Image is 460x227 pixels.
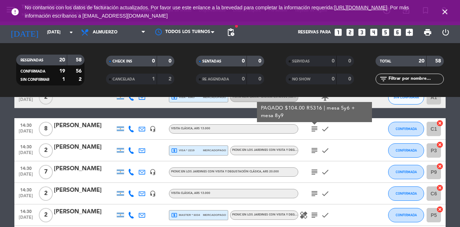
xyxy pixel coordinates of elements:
[79,77,83,82] strong: 2
[5,24,43,40] i: [DATE]
[381,28,390,37] i: looks_5
[112,60,132,63] span: CHECK INS
[171,170,279,173] span: PICNIC EN LOS JARDINES CON VISITA Y DEGUSTACIÓN CLÁSICA
[436,120,443,127] i: cancel
[39,165,53,179] span: 7
[423,28,432,37] span: print
[310,125,319,133] i: subject
[203,95,226,99] span: mercadopago
[17,129,35,137] span: [DATE]
[394,95,419,99] span: SIN CONFIRMAR
[396,148,417,152] span: CONFIRMADA
[17,121,35,129] span: 14:30
[441,8,449,16] i: close
[54,186,115,195] div: [PERSON_NAME]
[261,105,368,120] div: PAGADO $104.00 R5316 | mesa 5y6 + mesa 8y9
[17,185,35,194] span: 14:30
[169,59,173,64] strong: 0
[17,142,35,150] span: 14:30
[321,146,330,155] i: check
[39,208,53,222] span: 2
[62,77,65,82] strong: 1
[17,172,35,180] span: [DATE]
[112,78,135,81] span: CANCELADA
[299,211,308,219] i: healing
[321,93,330,102] i: airplanemode_active
[171,212,200,218] span: master * 6034
[226,28,235,37] span: pending_actions
[419,59,424,64] strong: 20
[369,28,378,37] i: looks_4
[242,77,245,82] strong: 0
[437,22,455,43] div: LOG OUT
[261,170,279,173] span: , ARS 20.000
[334,5,387,10] a: [URL][DOMAIN_NAME]
[436,141,443,148] i: cancel
[203,213,226,217] span: mercadopago
[388,186,424,201] button: CONFIRMADA
[298,30,331,35] span: Reservas para
[54,164,115,173] div: [PERSON_NAME]
[171,94,178,101] i: local_atm
[202,60,221,63] span: SENTADAS
[321,125,330,133] i: check
[59,57,65,62] strong: 20
[25,5,409,19] a: . Por más información escríbanos a [EMAIL_ADDRESS][DOMAIN_NAME]
[39,143,53,158] span: 2
[171,212,178,218] i: local_atm
[59,69,65,74] strong: 19
[232,149,322,152] span: PICNIC EN LOS JARDINES CON VISITA Y DEGUSTACIÓN CLÁSICA
[348,77,353,82] strong: 0
[258,59,263,64] strong: 0
[310,168,319,176] i: subject
[234,24,239,28] span: fiber_manual_record
[20,78,49,82] span: SIN CONFIRMAR
[332,59,335,64] strong: 0
[436,184,443,191] i: cancel
[321,168,330,176] i: check
[193,127,210,130] span: , ARS 13.000
[149,126,156,132] i: headset_mic
[20,70,45,73] span: CONFIRMADA
[149,169,156,175] i: headset_mic
[441,28,450,37] i: power_settings_new
[171,127,210,130] span: VISITA CLÁSICA
[171,94,194,101] span: visa * 6965
[11,8,19,16] i: error
[169,77,173,82] strong: 2
[310,189,319,198] i: subject
[332,77,335,82] strong: 0
[435,59,442,64] strong: 58
[242,59,245,64] strong: 0
[396,127,417,131] span: CONFIRMADA
[258,77,263,82] strong: 0
[17,215,35,223] span: [DATE]
[67,28,75,37] i: arrow_drop_down
[396,191,417,195] span: CONFIRMADA
[17,97,35,106] span: [DATE]
[292,60,310,63] span: SERVIDAS
[396,213,417,217] span: CONFIRMADA
[193,192,210,195] span: , ARS 13.000
[388,165,424,179] button: CONFIRMADA
[39,90,53,105] span: 2
[333,28,343,37] i: looks_one
[202,78,229,81] span: RE AGENDADA
[393,28,402,37] i: looks_6
[17,207,35,215] span: 14:30
[54,143,115,152] div: [PERSON_NAME]
[171,147,178,154] i: local_atm
[232,96,337,98] span: VISITA ALTA GAMA - IDIOMA: ESPAÑOL (Consultar por idioma ingles)
[171,147,194,154] span: visa * 2219
[39,186,53,201] span: 2
[388,90,424,105] button: SIN CONFIRMAR
[149,190,156,197] i: headset_mic
[17,194,35,202] span: [DATE]
[388,75,443,83] input: Filtrar por nombre...
[436,206,443,213] i: cancel
[345,28,355,37] i: looks_two
[388,122,424,136] button: CONFIRMADA
[405,28,414,37] i: add_box
[357,28,367,37] i: looks_3
[39,122,53,136] span: 8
